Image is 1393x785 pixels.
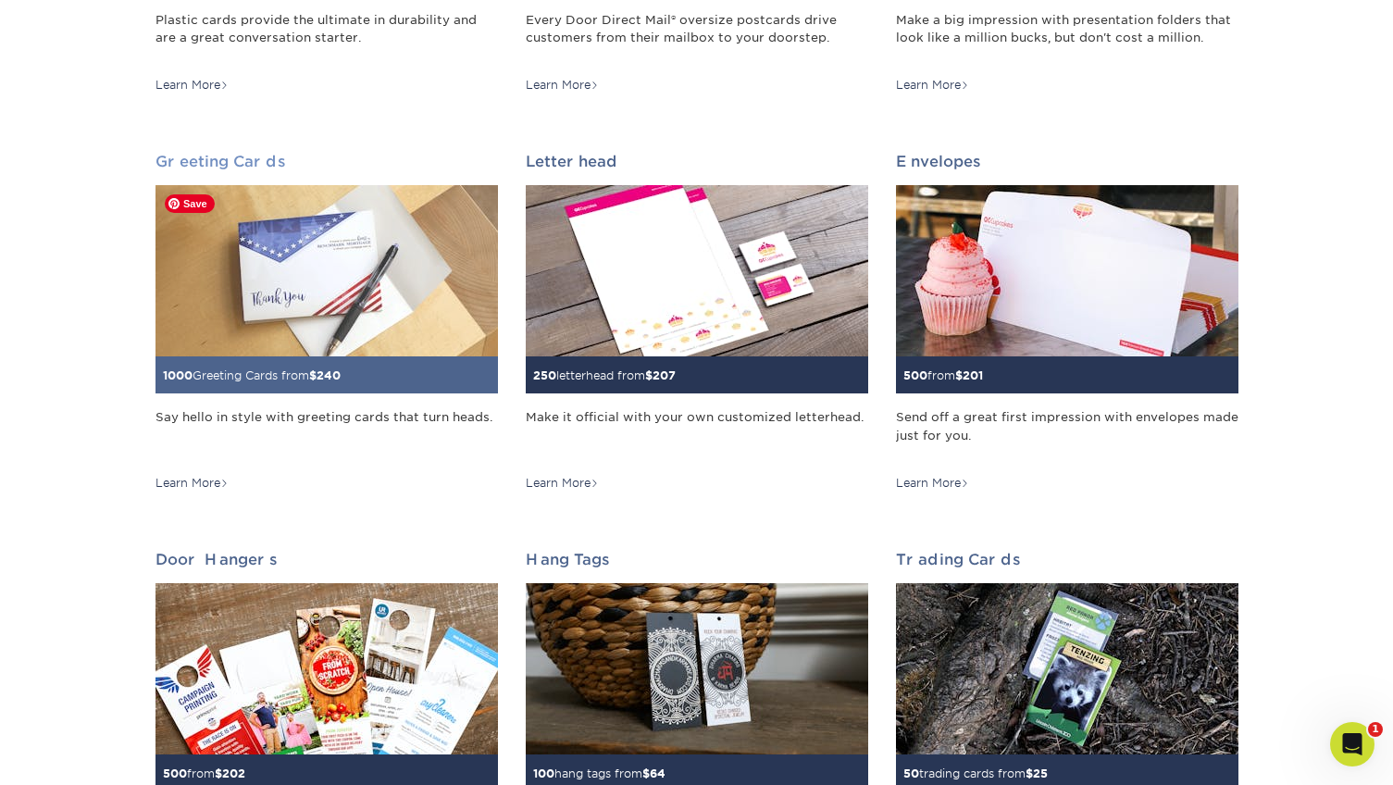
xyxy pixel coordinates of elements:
[526,11,868,65] div: Every Door Direct Mail® oversize postcards drive customers from their mailbox to your doorstep.
[896,408,1238,462] div: Send off a great first impression with envelopes made just for you.
[163,368,193,382] span: 1000
[1026,766,1033,780] span: $
[533,766,554,780] span: 100
[526,185,868,356] img: Letterhead
[642,766,650,780] span: $
[309,368,317,382] span: $
[526,153,868,170] h2: Letterhead
[896,583,1238,754] img: Trading Cards
[155,11,498,65] div: Plastic cards provide the ultimate in durability and are a great conversation starter.
[526,153,868,492] a: Letterhead 250letterhead from$207 Make it official with your own customized letterhead. Learn More
[163,368,341,382] small: Greeting Cards from
[903,368,983,382] small: from
[963,368,983,382] span: 201
[165,194,215,213] span: Save
[163,766,187,780] span: 500
[650,766,665,780] span: 64
[163,766,245,780] small: from
[317,368,341,382] span: 240
[1330,722,1374,766] iframe: Intercom live chat
[903,766,919,780] span: 50
[903,766,1048,780] small: trading cards from
[215,766,222,780] span: $
[526,408,868,462] div: Make it official with your own customized letterhead.
[526,77,599,93] div: Learn More
[155,77,229,93] div: Learn More
[955,368,963,382] span: $
[645,368,653,382] span: $
[155,153,498,492] a: Greeting Cards 1000Greeting Cards from$240 Say hello in style with greeting cards that turn heads...
[653,368,676,382] span: 207
[526,551,868,568] h2: Hang Tags
[155,551,498,568] h2: Door Hangers
[1368,722,1383,737] span: 1
[526,475,599,492] div: Learn More
[533,368,556,382] span: 250
[155,153,498,170] h2: Greeting Cards
[533,368,676,382] small: letterhead from
[896,475,969,492] div: Learn More
[896,153,1238,492] a: Envelopes 500from$201 Send off a great first impression with envelopes made just for you. Learn More
[896,11,1238,65] div: Make a big impression with presentation folders that look like a million bucks, but don't cost a ...
[903,368,927,382] span: 500
[1033,766,1048,780] span: 25
[896,185,1238,356] img: Envelopes
[533,766,665,780] small: hang tags from
[896,153,1238,170] h2: Envelopes
[896,551,1238,568] h2: Trading Cards
[896,77,969,93] div: Learn More
[526,583,868,754] img: Hang Tags
[222,766,245,780] span: 202
[155,583,498,754] img: Door Hangers
[155,475,229,492] div: Learn More
[155,185,498,356] img: Greeting Cards
[5,729,157,779] iframe: Google Customer Reviews
[155,408,498,462] div: Say hello in style with greeting cards that turn heads.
